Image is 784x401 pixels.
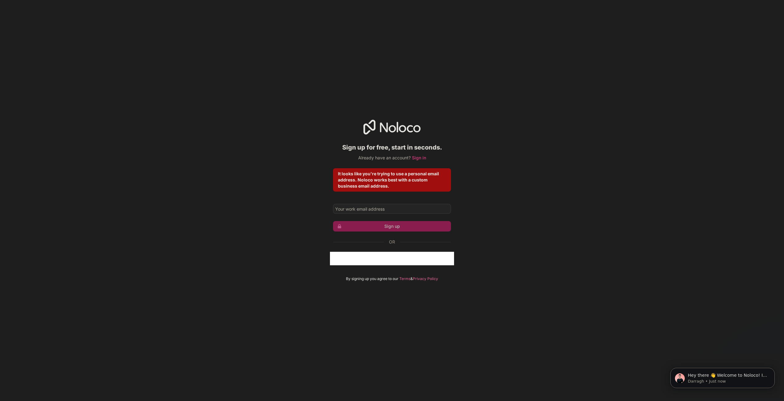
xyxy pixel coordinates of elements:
[330,252,454,265] iframe: Botón Iniciar sesión con Google
[333,204,451,214] input: Email address
[412,155,426,160] a: Sign in
[358,155,411,160] span: Already have an account?
[413,276,438,281] a: Privacy Policy
[389,239,395,245] span: Or
[346,276,398,281] span: By signing up you agree to our
[333,252,451,265] div: Iniciar sesión con Google. Se abre en una nueva pestaña.
[410,276,413,281] span: &
[399,276,410,281] a: Terms
[333,221,451,232] button: Sign up
[661,355,784,398] iframe: Intercom notifications message
[338,171,446,189] div: It looks like you're trying to use a personal email address. Noloco works best with a custom busi...
[333,142,451,153] h2: Sign up for free, start in seconds.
